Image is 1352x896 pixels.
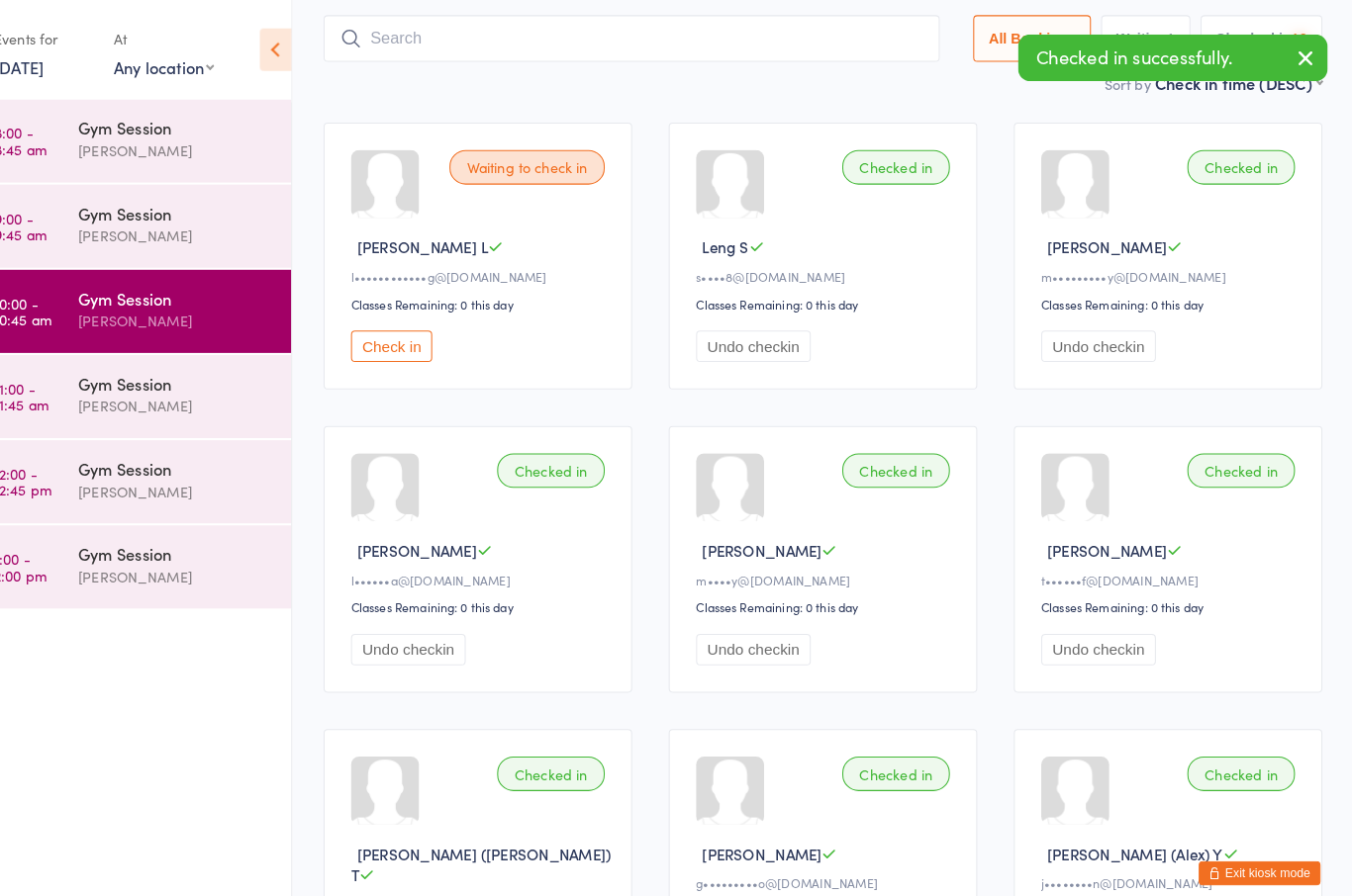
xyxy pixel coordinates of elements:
[108,135,299,158] div: [PERSON_NAME]
[711,852,964,869] div: g•••••••••o@[DOMAIN_NAME]
[380,230,508,251] span: [PERSON_NAME] L
[1047,288,1301,305] div: Classes Remaining: 0 this day
[717,230,762,251] span: Leng S
[143,22,241,54] div: At
[711,261,964,278] div: s••••8@[DOMAIN_NAME]
[374,261,628,278] div: l••••••••••••g@[DOMAIN_NAME]
[108,446,299,468] div: Gym Session
[711,879,964,896] div: Classes Remaining: 0 this day
[1190,146,1295,180] div: Checked in
[1047,557,1301,574] div: t••••••f@[DOMAIN_NAME]
[1053,822,1224,843] span: [PERSON_NAME] (Alex) Y
[374,288,628,305] div: Classes Remaining: 0 this day
[711,618,822,649] button: Undo checkin
[26,371,79,403] time: 11:00 - 11:45 am
[6,263,316,344] a: 10:00 -10:45 amGym Session[PERSON_NAME]
[1201,840,1319,863] button: Exit kiosk mode
[108,385,299,407] div: [PERSON_NAME]
[6,97,316,178] a: 8:00 -8:45 amGym Session[PERSON_NAME]
[1047,261,1301,278] div: m•••••••••y@[DOMAIN_NAME]
[108,529,299,551] div: Gym Session
[26,537,77,569] time: 1:00 - 2:00 pm
[26,205,77,236] time: 9:00 - 9:45 am
[1106,15,1193,60] button: Waiting1
[6,346,316,427] a: 11:00 -11:45 amGym Session[PERSON_NAME]
[108,363,299,385] div: Gym Session
[711,288,964,305] div: Classes Remaining: 0 this day
[1190,738,1295,771] div: Checked in
[711,583,964,600] div: Classes Remaining: 0 this day
[1047,583,1301,600] div: Classes Remaining: 0 this day
[1291,30,1306,45] div: 10
[1053,526,1170,547] span: [PERSON_NAME]
[347,15,948,60] input: Search
[717,526,833,547] span: [PERSON_NAME]
[108,219,299,241] div: [PERSON_NAME]
[1203,15,1321,60] button: Checked in10
[108,551,299,574] div: [PERSON_NAME]
[1047,322,1159,353] button: Undo checkin
[374,557,628,574] div: l••••••a@[DOMAIN_NAME]
[374,618,486,649] button: Undo checkin
[374,322,453,353] button: Check in
[1047,618,1159,649] button: Undo checkin
[1047,852,1301,869] div: j••••••••n@[DOMAIN_NAME]
[108,468,299,491] div: [PERSON_NAME]
[108,302,299,324] div: [PERSON_NAME]
[26,454,82,486] time: 12:00 - 12:45 pm
[108,280,299,302] div: Gym Session
[374,873,628,890] div: t••••••f@[DOMAIN_NAME]
[517,738,622,771] div: Checked in
[6,429,316,510] a: 12:00 -12:45 pmGym Session[PERSON_NAME]
[380,526,497,547] span: [PERSON_NAME]
[374,583,628,600] div: Classes Remaining: 0 this day
[26,54,74,76] a: [DATE]
[1047,879,1301,896] div: Classes Remaining: 0 this day
[1109,72,1154,92] label: Sort by
[853,146,958,180] div: Checked in
[1170,30,1178,45] div: 1
[981,15,1096,60] button: All Bookings
[374,822,628,863] span: [PERSON_NAME] ([PERSON_NAME]) T
[853,442,958,476] div: Checked in
[143,54,241,76] div: Any location
[6,512,316,593] a: 1:00 -2:00 pmGym Session[PERSON_NAME]
[26,122,77,153] time: 8:00 - 8:45 am
[6,180,316,261] a: 9:00 -9:45 amGym Session[PERSON_NAME]
[470,146,622,180] div: Waiting to check in
[517,442,622,476] div: Checked in
[1190,442,1295,476] div: Checked in
[853,738,958,771] div: Checked in
[717,822,833,843] span: [PERSON_NAME]
[26,288,82,319] time: 10:00 - 10:45 am
[711,557,964,574] div: m••••y@[DOMAIN_NAME]
[1053,230,1170,251] span: [PERSON_NAME]
[1024,34,1326,79] div: Checked in successfully.
[108,197,299,219] div: Gym Session
[711,322,822,353] button: Undo checkin
[1158,70,1321,92] div: Check in time (DESC)
[26,22,123,54] div: Events for
[108,114,299,135] div: Gym Session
